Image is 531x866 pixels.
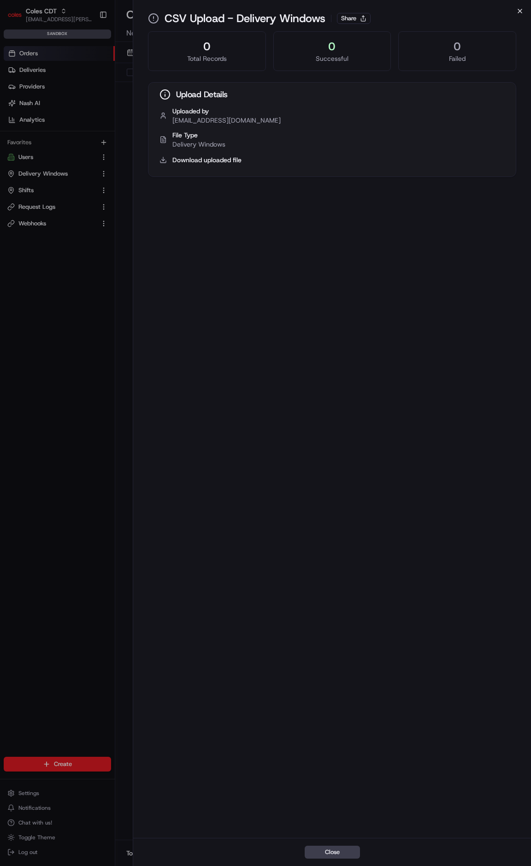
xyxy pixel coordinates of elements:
span: Knowledge Base [18,134,71,143]
div: [EMAIL_ADDRESS][DOMAIN_NAME] [172,116,281,125]
a: Powered byPylon [65,156,112,163]
div: 0 [281,39,383,54]
div: 📗 [9,135,17,142]
span: Pylon [92,156,112,163]
div: Delivery Windows [172,140,505,149]
div: Upload Details [148,82,516,106]
div: 0 [406,39,508,54]
a: 💻API Documentation [74,130,152,147]
button: Close [305,846,360,859]
div: Successful [281,54,383,63]
div: 💻 [78,135,85,142]
button: Share [337,13,371,24]
div: 0 [156,39,258,54]
input: Clear [24,59,152,69]
a: 📗Knowledge Base [6,130,74,147]
span: API Documentation [87,134,148,143]
div: Uploaded by [172,106,281,116]
div: Start new chat [31,88,151,97]
button: Start new chat [157,91,168,102]
div: Total Records [156,54,258,63]
div: Failed [406,54,508,63]
div: File Type [172,130,505,140]
img: Nash [9,9,28,28]
img: 1736555255976-a54dd68f-1ca7-489b-9aae-adbdc363a1c4 [9,88,26,105]
p: Welcome 👋 [9,37,168,52]
div: CSV Upload - Delivery Windows [148,11,516,26]
div: We're available if you need us! [31,97,117,105]
button: Download uploaded file [172,155,242,165]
